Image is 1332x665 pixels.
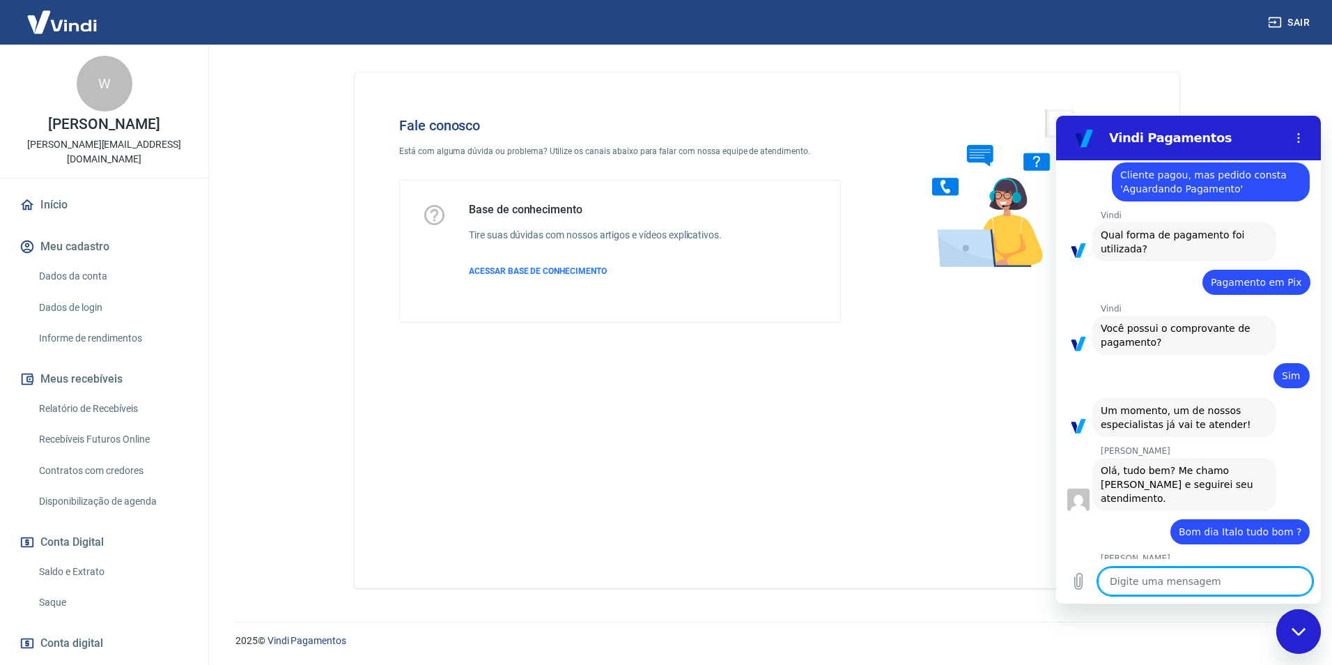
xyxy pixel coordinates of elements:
[904,95,1116,281] img: Fale conosco
[17,1,107,43] img: Vindi
[33,457,192,485] a: Contratos com credores
[17,190,192,220] a: Início
[469,203,722,217] h5: Base de conhecimento
[33,324,192,353] a: Informe de rendimentos
[17,628,192,659] a: Conta digital
[40,634,103,653] span: Conta digital
[17,231,192,262] button: Meu cadastro
[33,293,192,322] a: Dados de login
[235,634,1299,648] p: 2025 ©
[33,558,192,586] a: Saldo e Extrato
[399,117,841,134] h4: Fale conosco
[48,117,160,132] p: [PERSON_NAME]
[1276,609,1321,654] iframe: Botão para abrir a janela de mensagens, conversa em andamento
[33,487,192,516] a: Disponibilização de agenda
[17,364,192,395] button: Meus recebíveis
[469,265,722,277] a: ACESSAR BASE DE CONHECIMENTO
[268,635,346,646] a: Vindi Pagamentos
[33,425,192,454] a: Recebíveis Futuros Online
[77,56,132,112] div: W
[11,137,197,167] p: [PERSON_NAME][EMAIL_ADDRESS][DOMAIN_NAME]
[33,262,192,291] a: Dados da conta
[469,266,607,276] span: ACESSAR BASE DE CONHECIMENTO
[1265,10,1315,36] button: Sair
[33,395,192,423] a: Relatório de Recebíveis
[1056,116,1321,604] iframe: Janela de mensagens
[17,527,192,558] button: Conta Digital
[399,145,841,158] p: Está com alguma dúvida ou problema? Utilize os canais abaixo para falar com nossa equipe de atend...
[469,228,722,243] h6: Tire suas dúvidas com nossos artigos e vídeos explicativos.
[33,588,192,617] a: Saque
